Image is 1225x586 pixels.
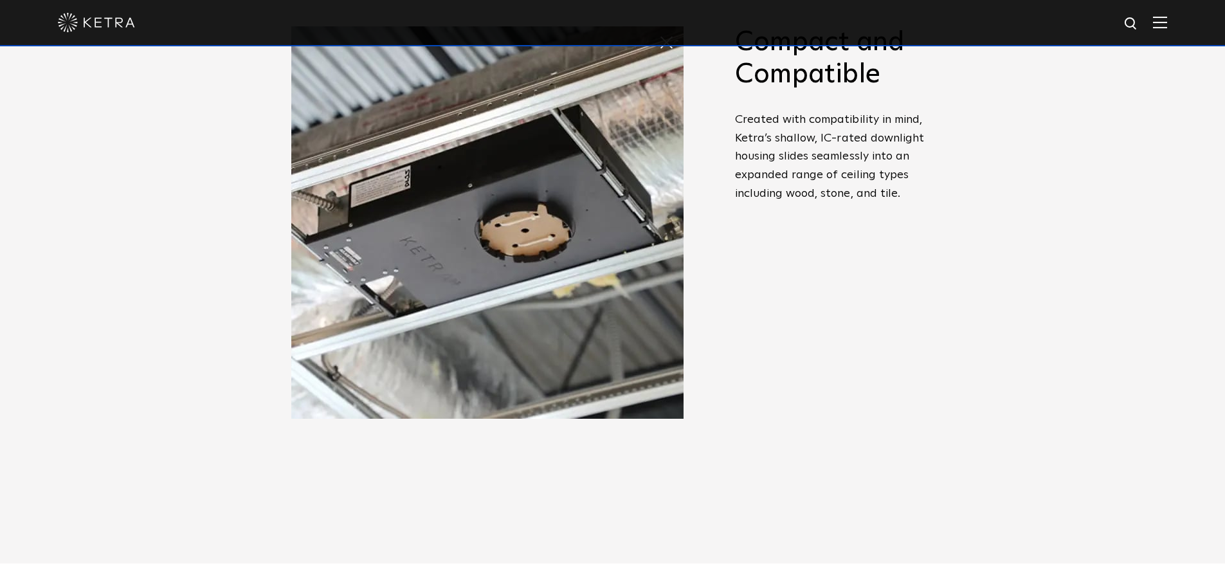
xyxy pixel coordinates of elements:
img: ketra-logo-2019-white [58,13,135,32]
h2: Compact and Compatible [735,26,934,91]
img: search icon [1123,16,1139,32]
img: Hamburger%20Nav.svg [1153,16,1167,28]
p: Created with compatibility in mind, Ketra’s shallow, IC-rated downlight housing slides seamlessly... [735,111,934,203]
img: compact-and-copatible [291,26,684,419]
